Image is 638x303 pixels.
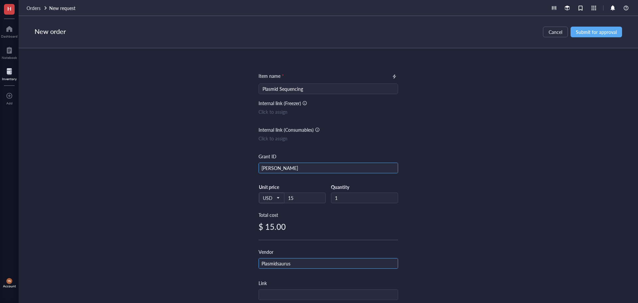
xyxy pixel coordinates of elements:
span: Cancel [549,29,562,35]
div: Click to assign [259,108,398,115]
span: Submit for approval [576,29,617,35]
div: Inventory [2,77,17,81]
a: Orders [27,4,48,12]
a: New request [49,4,77,12]
div: Item name [259,72,284,79]
span: YN [8,280,11,283]
span: USD [263,195,279,201]
div: Unit price [259,184,300,190]
div: Notebook [2,56,17,60]
div: Link [259,279,267,287]
div: Total cost [259,211,398,219]
a: Notebook [2,45,17,60]
div: Quantity [331,184,398,190]
div: Grant ID [259,153,276,160]
button: Cancel [543,27,568,37]
span: H [7,4,11,13]
div: Click to assign [259,135,398,142]
div: Dashboard [1,34,18,38]
a: Dashboard [1,24,18,38]
button: Submit for approval [571,27,622,37]
div: Account [3,284,16,288]
div: $ 15.00 [259,221,398,232]
span: Orders [27,5,41,11]
div: Internal link (Freezer) [259,99,301,107]
div: Vendor [259,248,273,255]
a: Inventory [2,66,17,81]
div: Add [6,101,13,105]
div: New order [35,27,66,37]
div: Internal link (Consumables) [259,126,314,133]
